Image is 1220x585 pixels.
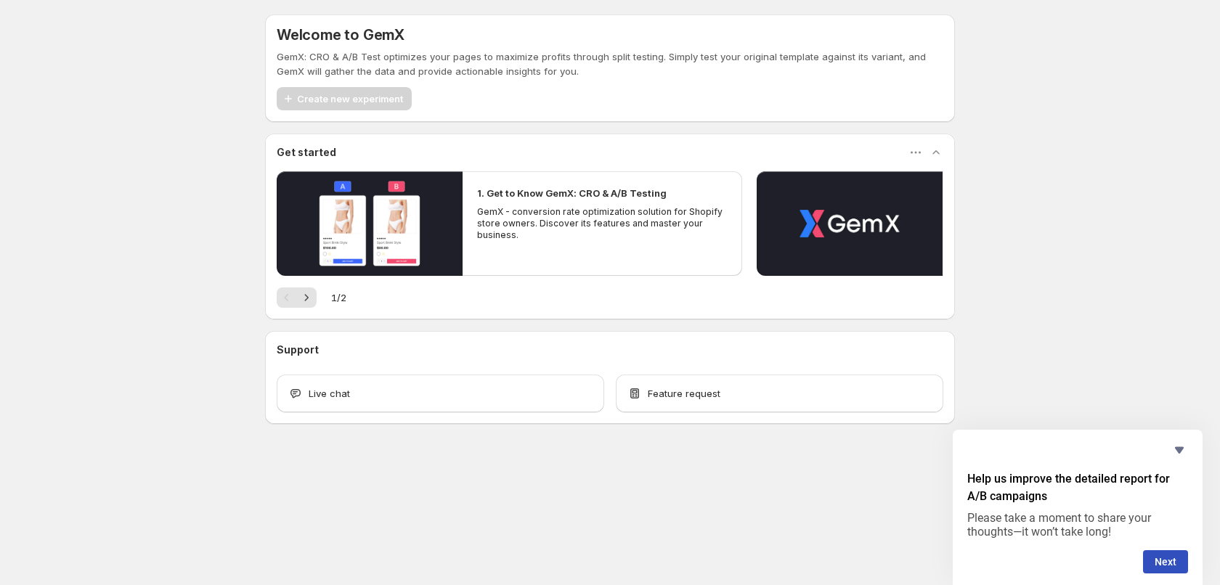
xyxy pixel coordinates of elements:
h3: Support [277,343,319,357]
button: Play video [277,171,463,276]
p: Please take a moment to share your thoughts—it won’t take long! [967,511,1188,539]
h3: Get started [277,145,336,160]
h2: 1. Get to Know GemX: CRO & A/B Testing [477,186,667,200]
span: 1 / 2 [331,290,346,305]
span: Feature request [648,386,720,401]
span: Live chat [309,386,350,401]
p: GemX: CRO & A/B Test optimizes your pages to maximize profits through split testing. Simply test ... [277,49,943,78]
button: Next question [1143,550,1188,573]
h2: Help us improve the detailed report for A/B campaigns [967,470,1188,505]
h5: Welcome to GemX [277,26,404,44]
nav: Pagination [277,287,317,308]
div: Help us improve the detailed report for A/B campaigns [967,441,1188,573]
p: GemX - conversion rate optimization solution for Shopify store owners. Discover its features and ... [477,206,727,241]
button: Hide survey [1171,441,1188,459]
button: Play video [757,171,943,276]
button: Next [296,287,317,308]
